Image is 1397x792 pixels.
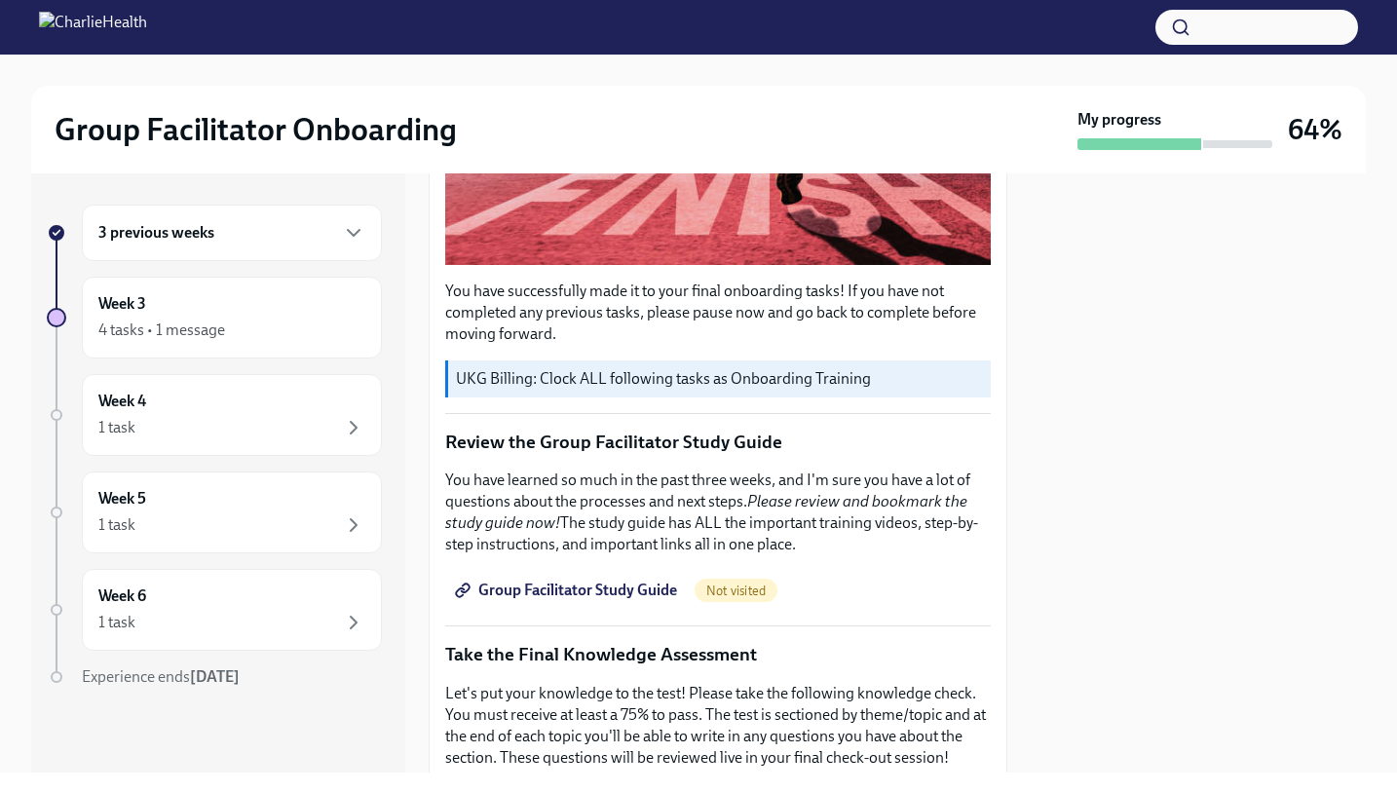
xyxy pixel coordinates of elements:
[445,642,991,667] p: Take the Final Knowledge Assessment
[47,374,382,456] a: Week 41 task
[98,293,146,315] h6: Week 3
[98,222,214,244] h6: 3 previous weeks
[1288,112,1342,147] h3: 64%
[445,281,991,345] p: You have successfully made it to your final onboarding tasks! If you have not completed any previ...
[98,585,146,607] h6: Week 6
[98,612,135,633] div: 1 task
[98,391,146,412] h6: Week 4
[1077,109,1161,131] strong: My progress
[47,471,382,553] a: Week 51 task
[82,667,240,686] span: Experience ends
[445,430,991,455] p: Review the Group Facilitator Study Guide
[445,683,991,769] p: Let's put your knowledge to the test! Please take the following knowledge check. You must receive...
[695,584,777,598] span: Not visited
[190,667,240,686] strong: [DATE]
[82,205,382,261] div: 3 previous weeks
[47,277,382,358] a: Week 34 tasks • 1 message
[55,110,457,149] h2: Group Facilitator Onboarding
[98,514,135,536] div: 1 task
[98,320,225,341] div: 4 tasks • 1 message
[445,470,991,555] p: You have learned so much in the past three weeks, and I'm sure you have a lot of questions about ...
[445,571,691,610] a: Group Facilitator Study Guide
[47,569,382,651] a: Week 61 task
[456,368,983,390] p: UKG Billing: Clock ALL following tasks as Onboarding Training
[459,581,677,600] span: Group Facilitator Study Guide
[98,488,146,509] h6: Week 5
[39,12,147,43] img: CharlieHealth
[98,417,135,438] div: 1 task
